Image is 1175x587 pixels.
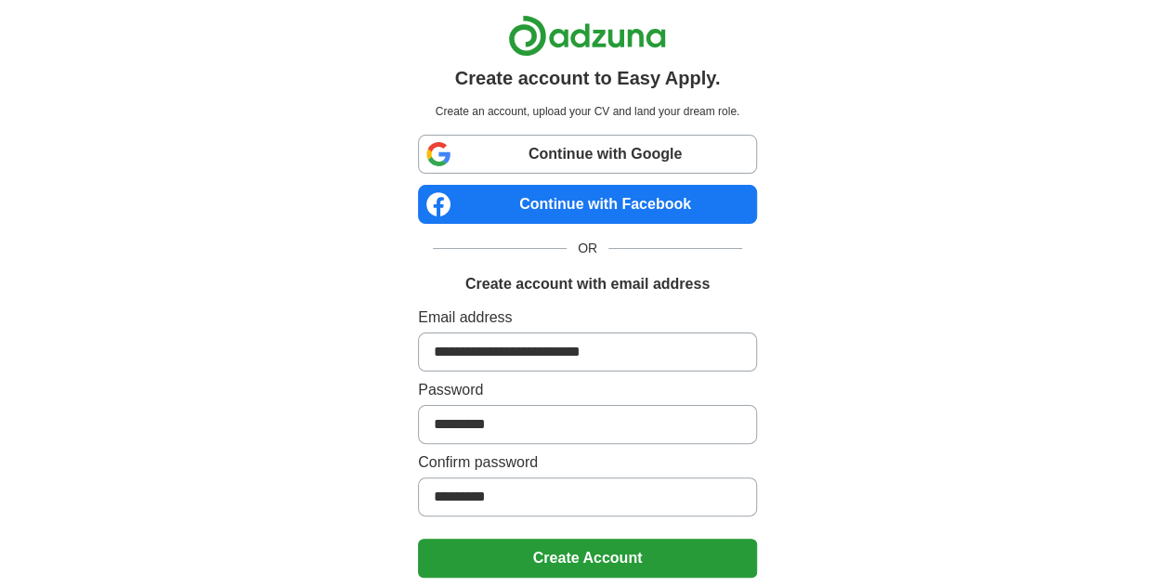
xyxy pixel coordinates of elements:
a: Continue with Facebook [418,185,757,224]
h1: Create account to Easy Apply. [455,64,721,92]
h1: Create account with email address [465,273,710,295]
label: Password [418,379,757,401]
img: Adzuna logo [508,15,666,57]
a: Continue with Google [418,135,757,174]
p: Create an account, upload your CV and land your dream role. [422,103,753,120]
label: Email address [418,307,757,329]
button: Create Account [418,539,757,578]
span: OR [567,239,608,258]
label: Confirm password [418,451,757,474]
